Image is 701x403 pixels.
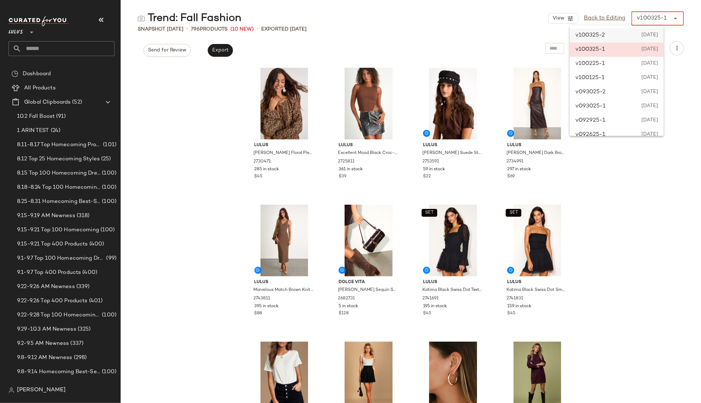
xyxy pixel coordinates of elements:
[102,141,116,149] span: (101)
[99,226,115,234] span: (100)
[422,287,482,293] span: Katima Black Swiss Dot Textured Long Sleeve Top
[75,283,90,291] span: (339)
[100,368,116,376] span: (100)
[339,303,358,310] span: 5 in stock
[338,296,355,302] span: 2682731
[69,339,84,348] span: (337)
[507,303,531,310] span: 159 in stock
[72,354,87,362] span: (298)
[254,142,314,149] span: Lulus
[257,25,258,33] span: •
[423,303,447,310] span: 195 in stock
[55,112,66,121] span: (91)
[138,15,145,22] img: svg%3e
[88,297,103,305] span: (401)
[423,166,445,173] span: 59 in stock
[254,159,271,165] span: 2730471
[552,16,564,21] span: View
[423,142,483,149] span: Lulus
[506,287,566,293] span: Katima Black Swiss Dot Smocked Mini Skirt
[641,88,658,96] span: [DATE]
[422,296,439,302] span: 2741691
[548,13,578,24] button: View
[417,205,489,276] img: 2741691_01_hero_2025-09-25.jpg
[640,60,658,68] span: [DATE]
[641,116,658,125] span: [DATE]
[100,155,111,163] span: (25)
[17,354,72,362] span: 9.8-9.12 AM Newness
[100,183,116,192] span: (100)
[423,173,431,180] span: $22
[75,212,90,220] span: (318)
[11,70,18,77] img: svg%3e
[339,166,363,173] span: 361 in stock
[422,209,437,217] button: SET
[24,84,56,92] span: All Products
[17,141,102,149] span: 8.11-8.17 Top Homecoming Product
[76,325,91,333] span: (325)
[254,303,279,310] span: 395 in stock
[640,74,658,82] span: [DATE]
[17,382,83,390] span: 9.8-9.14 Top 400 Producs
[88,240,104,248] span: (400)
[100,311,116,319] span: (100)
[17,269,81,277] span: 9.1-9.7 Top 400 Products
[191,26,228,33] div: Products
[191,27,200,32] span: 796
[23,70,51,78] span: Dashboard
[575,102,606,111] span: v093025-1
[17,311,100,319] span: 9.22-9.28 Top 100 Homecoming Dresses
[339,142,399,149] span: Lulus
[230,26,254,33] span: (10 New)
[333,68,404,139] img: 13116201_2725811.jpg
[208,44,233,57] button: Export
[425,210,434,215] span: SET
[212,48,229,53] span: Export
[584,14,626,23] a: Back to Editing
[339,173,346,180] span: $39
[17,169,100,177] span: 8.15 Top 100 Homecoming Dresses
[17,240,88,248] span: 9.15-9.21 Top 400 Products
[17,283,75,291] span: 9.22-9.26 AM Newness
[507,310,515,317] span: $45
[575,88,606,96] span: v093025-2
[575,45,605,54] span: v100325-1
[338,287,398,293] span: [PERSON_NAME] Sequin Shoulder Bag
[570,26,664,136] div: undefined-list
[17,325,76,333] span: 9.29-10.3 AM Newness
[17,254,105,263] span: 9.1-9.7 Top 100 Homecoming Dresses
[17,368,100,376] span: 9.8-9.14 Homecoming Best-Sellers
[502,205,573,276] img: 2741831_01_hero_2025-09-25.jpg
[249,68,320,139] img: 2730471_05_detail_2025-09-12.jpg
[17,212,75,220] span: 9.15-9.19 AM Newness
[417,68,489,139] img: 2753591_01_OM_2025-09-25.jpg
[83,382,99,390] span: (402)
[422,150,482,156] span: [PERSON_NAME] Suede Studded Cabbie Hat
[138,26,184,33] span: Snapshot [DATE]
[338,150,398,156] span: Excellent Mood Black Croc-Embossed Vegan Leather Mini Skirt
[9,16,69,26] img: cfy_white_logo.C9jOOHJF.svg
[17,339,69,348] span: 9.2-9.5 AM Newness
[254,150,314,156] span: [PERSON_NAME] Floral Pleated Long Sleeve Blouse
[17,183,100,192] span: 8.18-8.24 Top 100 Homecoming Dresses
[422,159,439,165] span: 2753591
[143,44,191,57] button: Send for Review
[261,26,307,33] p: Exported [DATE]
[641,102,658,111] span: [DATE]
[17,297,88,305] span: 9.22-9.26 Top 400 Products
[9,24,23,37] span: Lulus
[81,269,97,277] span: (400)
[509,210,518,215] span: SET
[100,198,116,206] span: (100)
[254,173,263,180] span: $45
[254,310,262,317] span: $88
[507,173,515,180] span: $69
[254,287,314,293] span: Marvelous Match Brown Knit Two-Piece Midi Dress & Sweater Set
[502,68,573,139] img: 2734991_01_hero_2025-09-25.jpg
[507,142,567,149] span: Lulus
[17,155,100,163] span: 8.12 Top 25 Homecoming Styles
[17,386,66,394] span: [PERSON_NAME]
[254,279,314,286] span: Lulus
[423,310,431,317] span: $45
[339,279,399,286] span: Dolce Vita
